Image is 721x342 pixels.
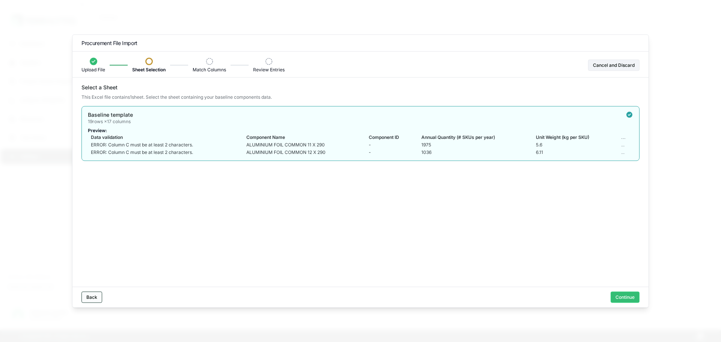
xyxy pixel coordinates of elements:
h3: Select a Sheet [81,83,640,91]
h2: Procurement File Import [81,39,640,47]
td: 6.11 [533,148,618,156]
td: ... [618,133,633,141]
td: ALUMINIUM FOIL COMMON 11 X 290 [243,141,366,148]
span: Sheet Selection [132,66,166,72]
td: ... [618,141,633,148]
td: Unit Weight (kg per SKU) [533,133,618,141]
span: Match Columns [193,66,226,72]
td: ERROR: Column C must be at least 2 characters. [88,141,243,148]
td: ALUMINIUM FOIL COMMON 12 X 290 [243,148,366,156]
button: Cancel and Discard [588,59,640,71]
td: ERROR: Column C must be at least 2 characters. [88,148,243,156]
td: 5.6 [533,141,618,148]
h4: Baseline template [88,111,133,118]
td: - [366,141,418,148]
td: Annual Quantity (# SKUs per year) [418,133,533,141]
td: Component ID [366,133,418,141]
p: This Excel file contains 1 sheet . Select the sheet containing your baseline components data. [81,94,640,100]
td: 1975 [418,141,533,148]
p: Preview: [88,127,633,133]
td: Data validation [88,133,243,141]
span: Review Entries [253,66,285,72]
span: Upload File [81,66,105,72]
p: 19 rows × 17 columns [88,118,133,124]
td: - [366,148,418,156]
td: ... [618,148,633,156]
button: Continue [611,292,640,303]
td: 1036 [418,148,533,156]
td: Component Name [243,133,366,141]
button: Back [81,292,102,303]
